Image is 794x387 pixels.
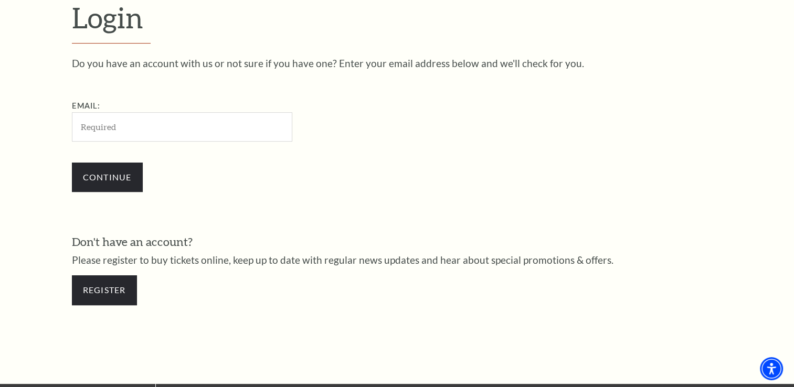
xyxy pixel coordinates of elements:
[760,357,783,380] div: Accessibility Menu
[72,58,723,68] p: Do you have an account with us or not sure if you have one? Enter your email address below and we...
[72,255,723,265] p: Please register to buy tickets online, keep up to date with regular news updates and hear about s...
[72,112,292,141] input: Required
[72,234,723,250] h3: Don't have an account?
[72,1,143,34] span: Login
[72,275,137,305] a: Register
[72,163,143,192] input: Submit button
[72,101,101,110] label: Email:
